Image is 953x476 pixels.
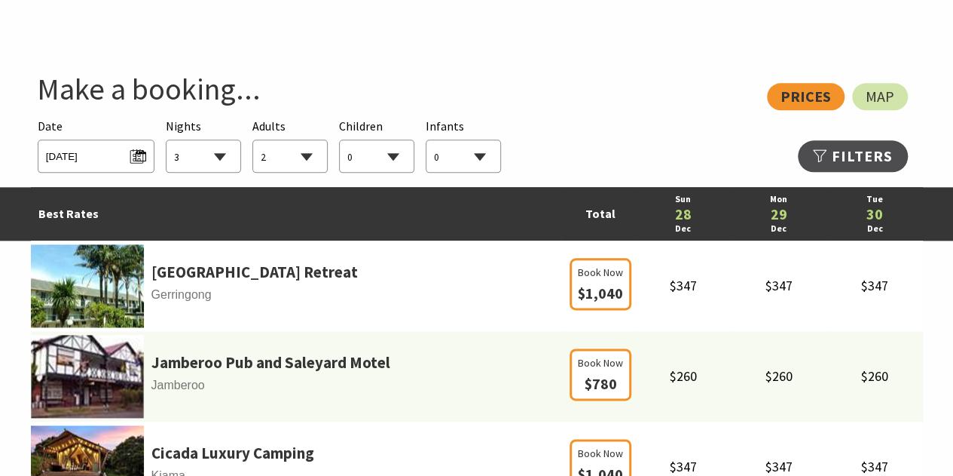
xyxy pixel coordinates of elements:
img: Footballa.jpg [31,335,144,418]
span: $260 [861,367,888,385]
span: $1,040 [578,284,623,302]
span: $347 [765,277,793,294]
a: Jamberoo Pub and Saleyard Motel [151,350,390,376]
span: Nights [166,117,201,137]
span: $347 [765,458,793,475]
a: Dec [643,222,723,236]
div: Choose a number of nights [166,117,241,174]
span: $347 [669,458,696,475]
span: Jamberoo [31,376,566,395]
div: Please choose your desired arrival date [38,117,154,174]
span: Book Now [578,445,623,462]
span: Gerringong [31,285,566,305]
span: Infants [426,118,464,134]
a: Tue [834,192,915,207]
a: 30 [834,207,915,222]
a: Sun [643,192,723,207]
span: Book Now [578,264,623,281]
img: parkridgea.jpg [31,244,144,327]
span: $780 [584,374,616,393]
a: Book Now $780 [570,377,631,392]
a: Dec [834,222,915,236]
a: Book Now $1,040 [570,287,631,302]
span: Date [38,118,63,134]
span: Book Now [578,355,623,371]
span: $260 [765,367,793,385]
td: Best Rates [31,187,566,241]
span: Adults [252,118,286,134]
span: $347 [861,458,888,475]
a: 28 [643,207,723,222]
a: Cicada Luxury Camping [151,441,314,466]
a: [GEOGRAPHIC_DATA] Retreat [151,259,358,285]
td: Total [566,187,635,241]
span: $347 [669,277,696,294]
span: Map [866,91,894,103]
span: $347 [861,277,888,294]
span: [DATE] [46,144,146,164]
a: Dec [738,222,819,236]
a: Map [852,83,908,110]
span: Children [339,118,383,134]
a: Mon [738,192,819,207]
span: $260 [669,367,696,385]
a: 29 [738,207,819,222]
